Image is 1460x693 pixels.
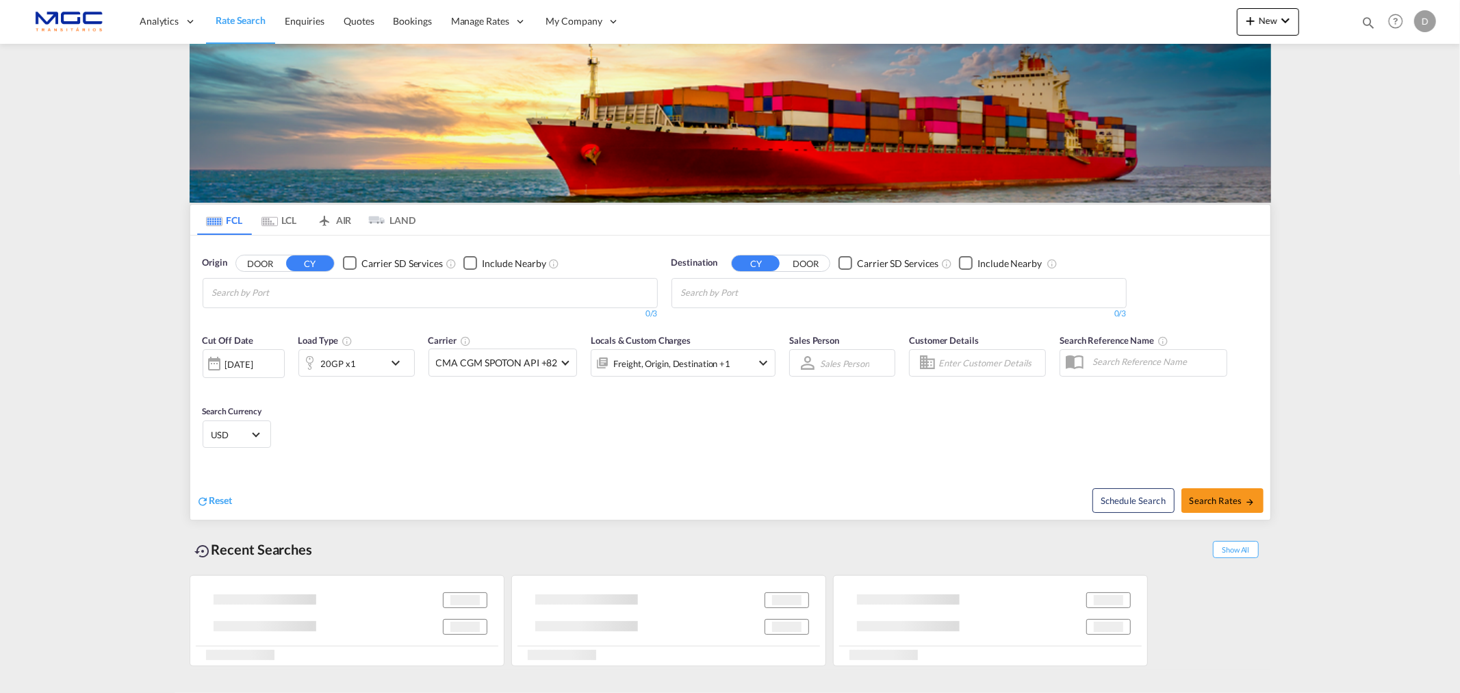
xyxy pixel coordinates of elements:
div: icon-refreshReset [197,494,233,509]
span: Origin [203,256,227,270]
md-select: Select Currency: $ USDUnited States Dollar [210,425,264,444]
span: CMA CGM SPOTON API +82 [436,356,558,370]
md-chips-wrap: Chips container with autocompletion. Enter the text area, type text to search, and then use the u... [679,279,817,304]
md-icon: icon-refresh [197,495,209,507]
md-checkbox: Checkbox No Ink [343,256,443,270]
div: Freight Origin Destination Factory Stuffing [613,354,730,373]
div: D [1414,10,1436,32]
md-icon: Unchecked: Ignores neighbouring ports when fetching rates.Checked : Includes neighbouring ports w... [1047,258,1058,269]
md-icon: icon-plus 400-fg [1242,12,1259,29]
md-icon: Unchecked: Ignores neighbouring ports when fetching rates.Checked : Includes neighbouring ports w... [549,258,560,269]
span: Rate Search [216,14,266,26]
md-icon: Your search will be saved by the below given name [1157,336,1168,346]
input: Chips input. [681,282,811,304]
md-icon: icon-chevron-down [1277,12,1294,29]
div: icon-magnify [1361,15,1376,36]
span: Search Currency [203,406,262,416]
div: 20GP x1 [321,354,356,373]
button: Search Ratesicon-arrow-right [1181,488,1264,513]
span: Reset [209,494,233,506]
div: OriginDOOR CY Checkbox No InkUnchecked: Search for CY (Container Yard) services for all selected ... [190,236,1270,520]
span: Quotes [344,15,374,27]
span: Carrier [428,335,471,346]
div: 0/3 [203,308,658,320]
span: New [1242,15,1294,26]
md-checkbox: Checkbox No Ink [959,256,1042,270]
input: Enter Customer Details [938,353,1041,373]
md-icon: icon-chevron-down [755,355,771,371]
button: CY [286,255,334,271]
div: Include Nearby [482,257,546,270]
span: My Company [546,14,602,28]
span: Manage Rates [451,14,509,28]
span: Analytics [140,14,179,28]
button: CY [732,255,780,271]
div: Recent Searches [190,534,318,565]
img: LCL+%26+FCL+BACKGROUND.png [190,44,1271,203]
div: [DATE] [203,349,285,378]
md-pagination-wrapper: Use the left and right arrow keys to navigate between tabs [197,205,416,235]
button: icon-plus 400-fgNewicon-chevron-down [1237,8,1299,36]
div: [DATE] [225,358,253,370]
span: USD [212,429,250,441]
md-chips-wrap: Chips container with autocompletion. Enter the text area, type text to search, and then use the u... [210,279,348,304]
div: Carrier SD Services [857,257,938,270]
md-icon: icon-information-outline [342,336,353,346]
input: Search Reference Name [1086,351,1227,372]
div: Help [1384,10,1414,34]
md-tab-item: AIR [307,205,361,235]
span: Customer Details [909,335,978,346]
span: Destination [671,256,718,270]
div: Include Nearby [977,257,1042,270]
button: DOOR [236,255,284,271]
span: Show All [1213,541,1258,558]
button: DOOR [782,255,830,271]
div: Carrier SD Services [361,257,443,270]
button: Note: By default Schedule search will only considerorigin ports, destination ports and cut off da... [1092,488,1175,513]
md-checkbox: Checkbox No Ink [838,256,938,270]
input: Chips input. [212,282,342,304]
div: 20GP x1icon-chevron-down [298,349,415,377]
md-tab-item: LAND [361,205,416,235]
div: 0/3 [671,308,1127,320]
md-tab-item: LCL [252,205,307,235]
md-icon: icon-backup-restore [195,543,212,559]
div: Freight Origin Destination Factory Stuffingicon-chevron-down [591,349,776,377]
span: Enquiries [285,15,324,27]
span: Sales Person [789,335,839,346]
md-icon: The selected Trucker/Carrierwill be displayed in the rate results If the rates are from another f... [460,336,471,346]
span: Locals & Custom Charges [591,335,691,346]
md-icon: icon-arrow-right [1245,497,1255,507]
span: Bookings [394,15,432,27]
span: Search Rates [1190,495,1255,506]
md-icon: icon-chevron-down [387,355,411,371]
md-icon: icon-magnify [1361,15,1376,30]
span: Help [1384,10,1407,33]
span: Cut Off Date [203,335,254,346]
md-tab-item: FCL [197,205,252,235]
md-select: Sales Person [819,353,871,373]
md-icon: Unchecked: Search for CY (Container Yard) services for all selected carriers.Checked : Search for... [941,258,952,269]
md-icon: Unchecked: Search for CY (Container Yard) services for all selected carriers.Checked : Search for... [446,258,457,269]
img: 92835000d1c111ee8b33af35afdd26c7.png [21,6,113,37]
md-checkbox: Checkbox No Ink [463,256,546,270]
span: Search Reference Name [1060,335,1168,346]
span: Load Type [298,335,353,346]
md-icon: icon-airplane [316,212,333,223]
md-datepicker: Select [203,377,213,395]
